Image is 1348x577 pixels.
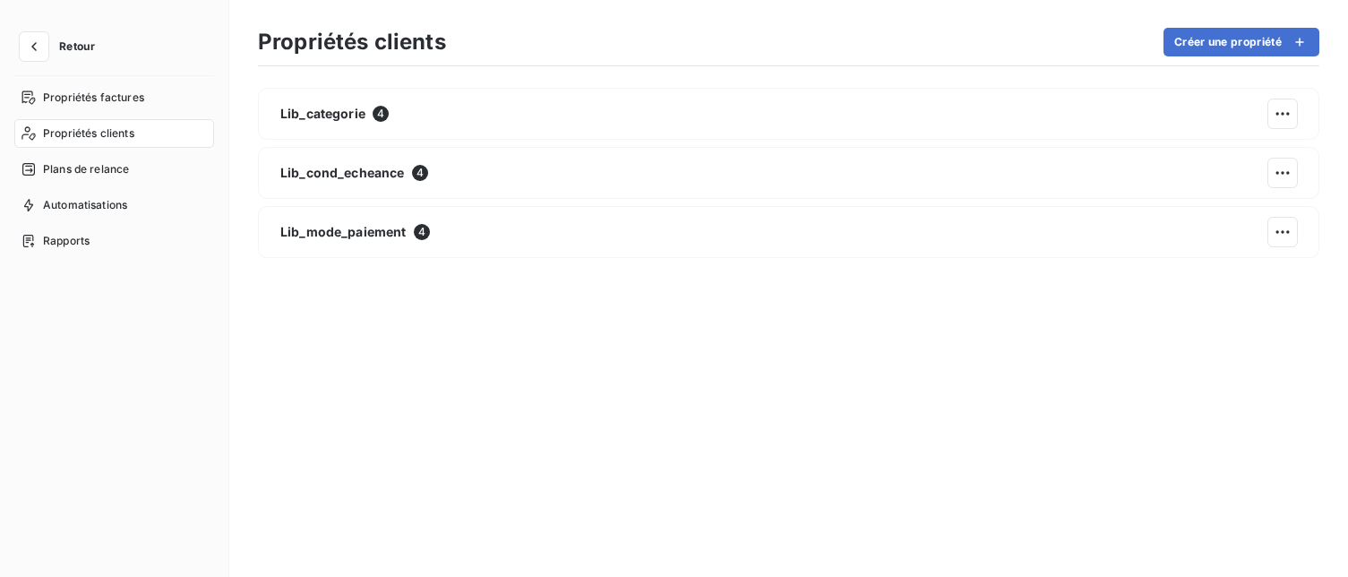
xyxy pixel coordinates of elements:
button: Créer une propriété [1163,28,1319,56]
iframe: Intercom live chat [1287,516,1330,559]
span: Retour [59,41,95,52]
a: Propriétés factures [14,83,214,112]
span: 4 [414,224,430,240]
span: Lib_cond_echeance [280,164,405,182]
span: Lib_mode_paiement [280,223,407,241]
span: Propriétés factures [43,90,144,106]
a: Rapports [14,227,214,255]
span: Plans de relance [43,161,129,177]
span: 4 [412,165,428,181]
span: 4 [373,106,389,122]
span: Automatisations [43,197,127,213]
a: Automatisations [14,191,214,220]
span: Lib_categorie [280,105,365,123]
span: Rapports [43,233,90,249]
button: Retour [14,32,109,61]
a: Propriétés clients [14,119,214,148]
a: Plans de relance [14,155,214,184]
span: Propriétés clients [43,125,134,142]
h3: Propriétés clients [258,26,446,58]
